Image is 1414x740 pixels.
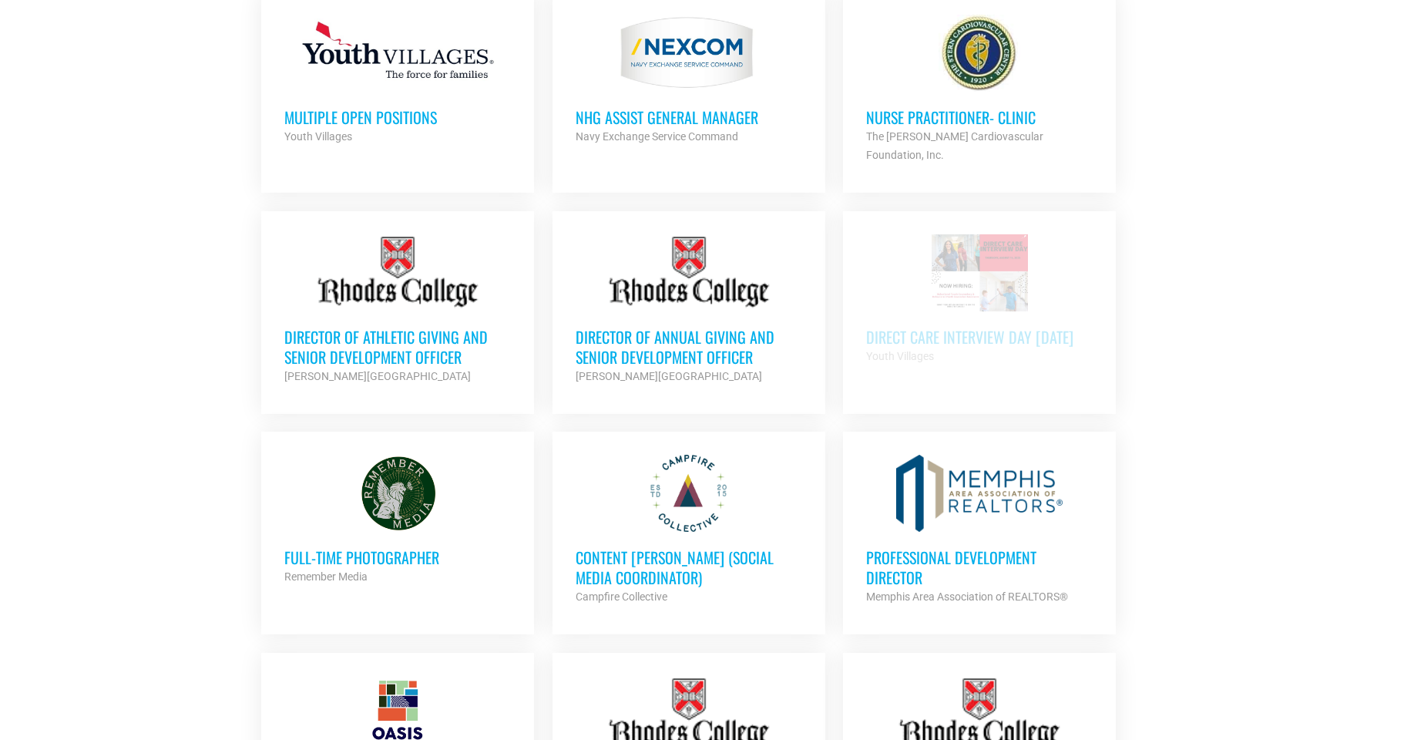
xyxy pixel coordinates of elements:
[866,590,1068,603] strong: Memphis Area Association of REALTORS®
[576,547,802,587] h3: Content [PERSON_NAME] (Social Media Coordinator)
[284,107,511,127] h3: Multiple Open Positions
[261,432,534,609] a: Full-Time Photographer Remember Media
[843,211,1116,388] a: Direct Care Interview Day [DATE] Youth Villages
[843,432,1116,629] a: Professional Development Director Memphis Area Association of REALTORS®
[284,570,368,583] strong: Remember Media
[576,370,762,382] strong: [PERSON_NAME][GEOGRAPHIC_DATA]
[576,590,667,603] strong: Campfire Collective
[284,327,511,367] h3: Director of Athletic Giving and Senior Development Officer
[261,211,534,409] a: Director of Athletic Giving and Senior Development Officer [PERSON_NAME][GEOGRAPHIC_DATA]
[866,327,1093,347] h3: Direct Care Interview Day [DATE]
[284,130,352,143] strong: Youth Villages
[576,327,802,367] h3: Director of Annual Giving and Senior Development Officer
[553,432,825,629] a: Content [PERSON_NAME] (Social Media Coordinator) Campfire Collective
[866,350,934,362] strong: Youth Villages
[866,130,1043,161] strong: The [PERSON_NAME] Cardiovascular Foundation, Inc.
[576,107,802,127] h3: NHG ASSIST GENERAL MANAGER
[284,547,511,567] h3: Full-Time Photographer
[866,547,1093,587] h3: Professional Development Director
[553,211,825,409] a: Director of Annual Giving and Senior Development Officer [PERSON_NAME][GEOGRAPHIC_DATA]
[284,370,471,382] strong: [PERSON_NAME][GEOGRAPHIC_DATA]
[576,130,738,143] strong: Navy Exchange Service Command
[866,107,1093,127] h3: Nurse Practitioner- Clinic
